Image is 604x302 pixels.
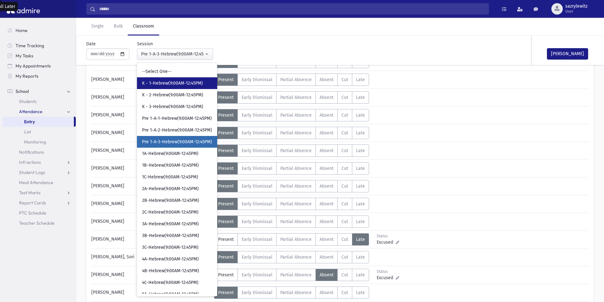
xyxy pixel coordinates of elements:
span: Partial Absence [280,95,312,100]
a: Single [86,18,109,35]
span: Absent [320,112,334,118]
span: Attendance [19,109,42,114]
span: Present [218,112,234,118]
span: Early Dismissal [242,148,272,153]
span: Partial Absence [280,254,312,260]
span: Late [356,254,365,260]
a: Test Marks [3,188,76,198]
span: Absent [320,219,334,224]
span: Present [218,148,234,153]
a: Monitoring [3,137,76,147]
span: Late [356,272,365,278]
span: Absent [320,272,334,278]
span: My Appointments [16,63,51,69]
span: Early Dismissal [242,290,272,295]
span: Excused [377,274,396,281]
span: Partial Absence [280,237,312,242]
span: School [16,88,29,94]
span: Cut [341,77,348,82]
span: Absent [320,183,334,189]
a: Bulk [109,18,128,35]
span: List [24,129,31,135]
span: Present [218,95,234,100]
input: Search [95,3,489,15]
span: Pre 1-A-2-Hebrew(9:00AM-12:45PM) [142,127,212,133]
div: [PERSON_NAME] [88,74,214,86]
a: Report Cards [3,198,76,208]
div: [PERSON_NAME] [88,145,214,157]
span: My Tasks [16,53,33,59]
span: Cut [341,148,348,153]
a: Time Tracking [3,41,76,51]
span: Present [218,237,234,242]
span: Early Dismissal [242,254,272,260]
div: [PERSON_NAME] [88,162,214,175]
span: Late [356,112,365,118]
a: Home [3,25,76,35]
span: sazrylewitz [565,4,588,9]
span: Early Dismissal [242,219,272,224]
a: Classroom [128,18,159,35]
span: Present [218,130,234,136]
span: --Select One-- [142,68,172,75]
span: Early Dismissal [242,201,272,207]
span: Partial Absence [280,77,312,82]
div: Status [377,269,405,274]
a: Entry [3,117,74,127]
div: [PERSON_NAME] [88,286,214,299]
div: Status [377,233,405,239]
div: AttTypes [214,145,369,157]
img: AdmirePro [5,3,42,15]
span: Partial Absence [280,201,312,207]
span: Excused [377,239,396,246]
span: 5A-Hebrew(9:00AM-12:45PM) [142,291,199,298]
span: Late [356,148,365,153]
span: Late [356,130,365,136]
div: AttTypes [214,180,369,192]
span: Absent [320,166,334,171]
span: Absent [320,237,334,242]
span: My Reports [16,73,38,79]
span: Present [218,183,234,189]
div: AttTypes [214,127,369,139]
div: [PERSON_NAME] [88,198,214,210]
span: Partial Absence [280,112,312,118]
span: Entry [24,119,35,125]
div: AttTypes [214,91,369,104]
span: Early Dismissal [242,112,272,118]
a: My Tasks [3,51,76,61]
span: 1A-Hebrew(9:00AM-12:45PM) [142,151,198,157]
div: [PERSON_NAME] [88,127,214,139]
span: Cut [341,219,348,224]
span: Late [356,237,365,242]
span: 1B-Hebrew(9:00AM-12:45PM) [142,162,199,169]
span: Cut [341,95,348,100]
span: Absent [320,130,334,136]
span: Present [218,272,234,278]
span: K - 1-Hebrew(9:00AM-12:45PM) [142,80,203,87]
a: My Appointments [3,61,76,71]
span: 4C-Hebrew(9:00AM-12:45PM) [142,280,198,286]
span: Test Marks [19,190,41,196]
div: AttTypes [214,162,369,175]
a: Attendance [3,106,76,117]
div: AttTypes [214,269,369,281]
button: [PERSON_NAME] [547,48,588,60]
span: Cut [341,272,348,278]
span: 3C-Hebrew(9:00AM-12:45PM) [142,244,198,251]
span: Present [218,166,234,171]
div: [PERSON_NAME] [88,91,214,104]
span: Monitoring [24,139,46,145]
span: 4A-Hebrew(9:00AM-12:45PM) [142,256,199,262]
div: AttTypes [214,251,369,263]
div: [PERSON_NAME], Sori [88,251,214,263]
span: Partial Absence [280,183,312,189]
span: 2B-Hebrew(9:00AM-12:45PM) [142,197,199,204]
a: Teacher Schedule [3,218,76,228]
span: Present [218,219,234,224]
div: [PERSON_NAME] [88,215,214,228]
div: [PERSON_NAME] [88,269,214,281]
span: 3A-Hebrew(9:00AM-12:45PM) [142,221,199,227]
span: 3B-Hebrew(9:00AM-12:45PM) [142,233,199,239]
span: Absent [320,254,334,260]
